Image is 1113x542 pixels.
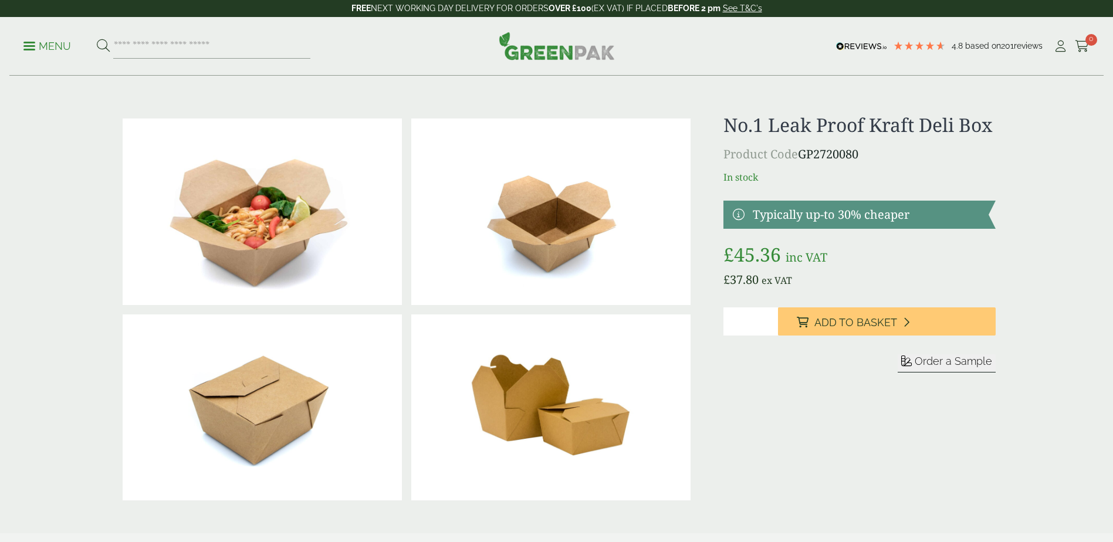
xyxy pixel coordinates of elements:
[549,4,591,13] strong: OVER £100
[668,4,720,13] strong: BEFORE 2 pm
[1014,41,1043,50] span: reviews
[23,39,71,53] p: Menu
[723,272,730,287] span: £
[762,274,792,287] span: ex VAT
[723,114,995,136] h1: No.1 Leak Proof Kraft Deli Box
[723,146,798,162] span: Product Code
[499,32,615,60] img: GreenPak Supplies
[893,40,946,51] div: 4.79 Stars
[723,272,759,287] bdi: 37.80
[1075,38,1090,55] a: 0
[965,41,1001,50] span: Based on
[123,314,402,501] img: Deli Box No1 Closed
[836,42,887,50] img: REVIEWS.io
[723,242,781,267] bdi: 45.36
[411,314,691,501] img: No.1 Leak Proof Kraft Deli Box Full Case Of 0
[411,118,691,305] img: Deli Box No1 Open
[1053,40,1068,52] i: My Account
[786,249,827,265] span: inc VAT
[723,242,734,267] span: £
[723,145,995,163] p: GP2720080
[23,39,71,51] a: Menu
[123,118,402,305] img: No 1 Deli Box With Prawn Noodles
[723,4,762,13] a: See T&C's
[1001,41,1014,50] span: 201
[898,354,996,372] button: Order a Sample
[351,4,371,13] strong: FREE
[952,41,965,50] span: 4.8
[1085,34,1097,46] span: 0
[1075,40,1090,52] i: Cart
[915,355,992,367] span: Order a Sample
[814,316,897,329] span: Add to Basket
[778,307,996,336] button: Add to Basket
[723,170,995,184] p: In stock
